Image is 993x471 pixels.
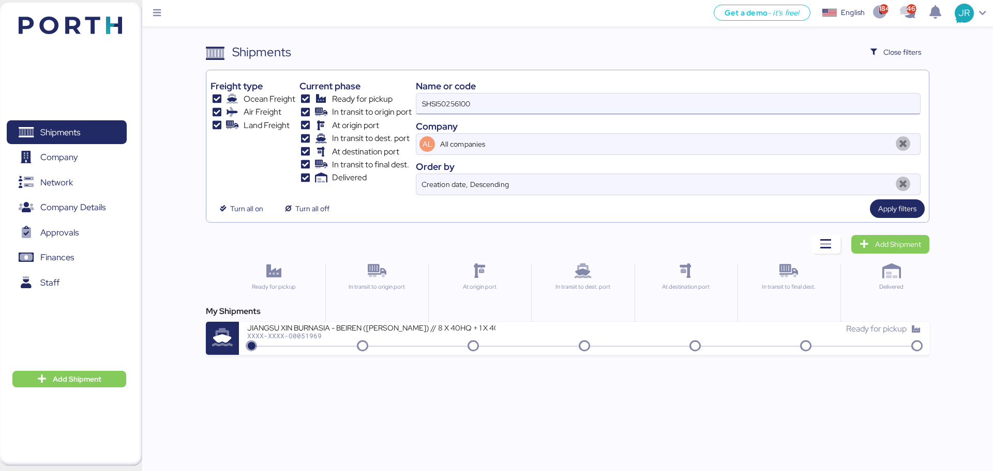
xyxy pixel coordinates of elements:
span: Close filters [883,46,921,58]
div: In transit to final dest. [742,282,836,291]
span: Ready for pickup [332,93,393,105]
span: At origin port [332,119,379,132]
div: Delivered [845,282,939,291]
div: Order by [416,160,921,174]
button: Turn all off [276,199,338,218]
div: Name or code [416,79,921,93]
span: Apply filters [878,202,916,215]
span: Ready for pickup [846,323,907,334]
a: Add Shipment [851,235,929,254]
div: In transit to dest. port [536,282,629,291]
span: Company [40,150,78,165]
span: In transit to final dest. [332,159,409,171]
div: Current phase [299,79,412,93]
div: Shipments [232,43,291,61]
button: Menu [148,5,166,22]
button: Apply filters [870,199,925,218]
span: In transit to dest. port [332,132,410,145]
div: JIANGSU XIN BURNASIA - BEIREN ([PERSON_NAME]) // 8 X 40HQ + 1 X 40FR // SHANGHAI - MANZANILLO // ... [247,323,495,332]
span: Delivered [332,171,367,184]
div: At origin port [433,282,526,291]
a: Staff [7,271,127,294]
div: Freight type [210,79,295,93]
span: Add Shipment [53,373,101,385]
a: Company [7,146,127,169]
div: In transit to origin port [330,282,424,291]
span: At destination port [332,146,399,158]
span: Network [40,175,73,190]
div: At destination port [639,282,733,291]
span: JR [958,6,970,20]
div: XXXX-XXXX-O0051969 [247,332,495,339]
div: Company [416,119,921,133]
input: AL [438,134,891,154]
span: Turn all on [230,202,263,215]
button: Close filters [862,43,929,61]
span: Finances [40,250,74,265]
button: Add Shipment [12,371,126,387]
div: My Shipments [206,305,929,318]
span: Land Freight [244,119,290,132]
a: Finances [7,246,127,270]
div: Ready for pickup [227,282,321,291]
span: In transit to origin port [332,106,412,118]
button: Turn all on [210,199,272,218]
span: Air Freight [244,106,281,118]
span: Turn all off [295,202,329,215]
a: Shipments [7,120,127,144]
a: Company Details [7,196,127,219]
span: Shipments [40,125,80,140]
span: Staff [40,275,59,290]
span: Add Shipment [875,238,921,250]
div: English [841,7,865,18]
span: AL [423,138,432,150]
a: Network [7,170,127,194]
span: Ocean Freight [244,93,295,105]
span: Approvals [40,225,79,240]
a: Approvals [7,221,127,244]
span: Company Details [40,200,106,215]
